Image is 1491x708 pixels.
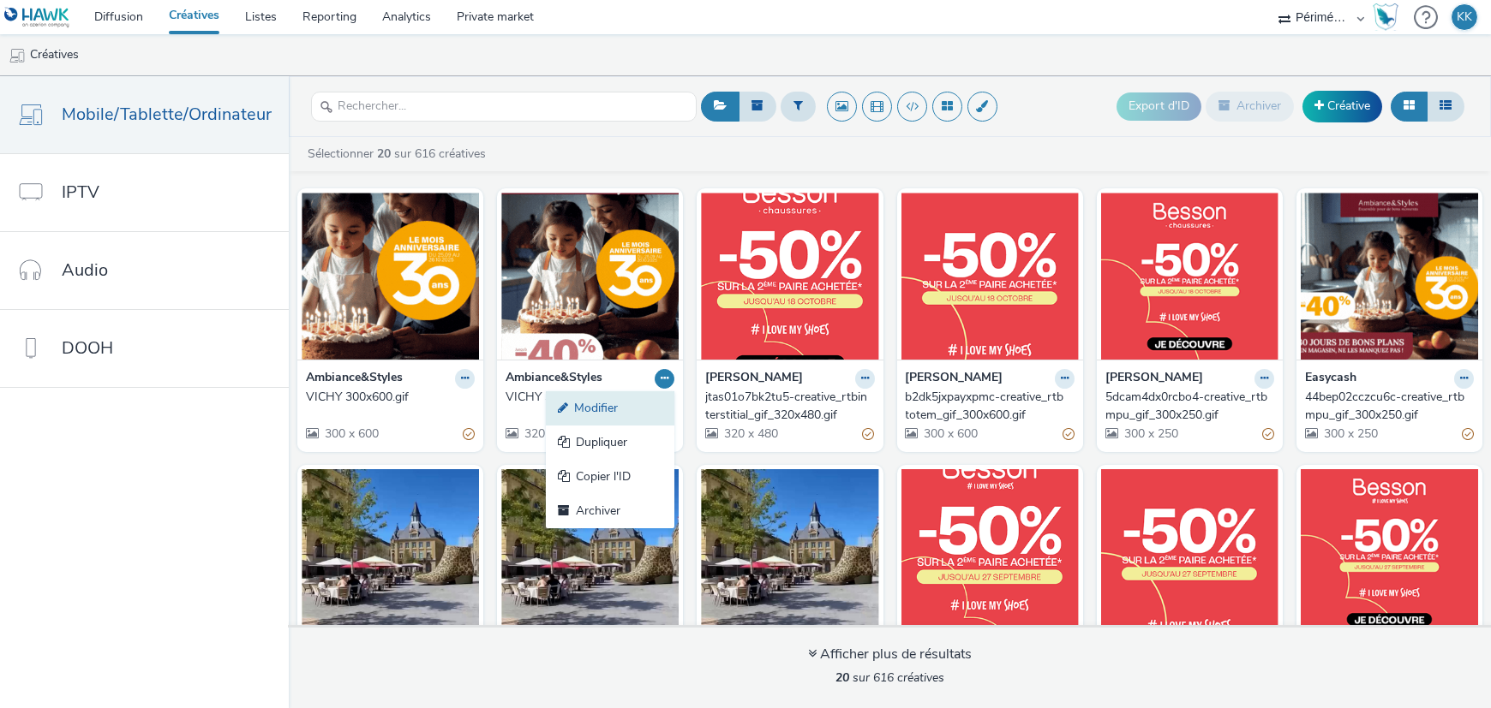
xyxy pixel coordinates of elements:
strong: 20 [835,669,849,686]
a: 44bep02cczcu6c-creative_rtbmpu_gif_300x250.gif [1305,389,1474,424]
img: jtas01o7bk2tu5-creative_rtbinterstitial_gif_320x480.gif visual [701,193,878,360]
div: Partiellement valide [1063,425,1075,443]
div: Partiellement valide [1462,425,1474,443]
a: 5dcam4dx0rcbo4-creative_rtbmpu_gif_300x250.gif [1105,389,1274,424]
img: VICHY 300x600.gif visual [302,193,479,360]
img: FOOH DISPLAY 300x600.mp4 visual [302,469,479,636]
span: DOOH [62,336,113,360]
span: Mobile/Tablette/Ordinateur [62,102,272,127]
img: b2dk5jxpayxpmc-creative_rtbtotem_gif_300x600.gif visual [901,193,1079,360]
span: sur 616 créatives [835,669,944,686]
strong: 20 [377,146,391,162]
div: VICHY 300x600.gif [306,389,468,406]
a: jtas01o7bk2tu5-creative_rtbinterstitial_gif_320x480.gif [705,389,874,424]
a: Archiver [546,494,674,528]
img: oghubblmoiv0zw-creative_rtbinterstitial_gif_320x480.gif visual [901,469,1079,636]
img: Hawk Academy [1373,3,1398,31]
img: FOOH DISPLAY 320x480.mp4 visual [701,469,878,636]
a: VICHY 320x480.gif [506,389,674,406]
strong: Easycash [1305,369,1356,389]
strong: [PERSON_NAME] [705,369,803,389]
div: jtas01o7bk2tu5-creative_rtbinterstitial_gif_320x480.gif [705,389,867,424]
a: Copier l'ID [546,460,674,494]
div: 5dcam4dx0rcbo4-creative_rtbmpu_gif_300x250.gif [1105,389,1267,424]
img: VICHY 320x480.gif visual [501,193,679,360]
div: Partiellement valide [463,425,475,443]
span: 320 x 480 [523,425,578,442]
div: Partiellement valide [1262,425,1274,443]
a: b2dk5jxpayxpmc-creative_rtbtotem_gif_300x600.gif [906,389,1075,424]
span: IPTV [62,180,99,205]
a: Hawk Academy [1373,3,1405,31]
strong: Ambiance&Styles [306,369,403,389]
span: 300 x 250 [1322,425,1378,442]
div: Partiellement valide [863,425,875,443]
a: VICHY 300x600.gif [306,389,475,406]
a: Modifier [546,391,674,425]
strong: [PERSON_NAME] [906,369,1003,389]
span: 320 x 480 [722,425,778,442]
a: Sélectionner sur 616 créatives [306,146,493,162]
span: Audio [62,258,108,283]
span: 300 x 600 [323,425,379,442]
div: 44bep02cczcu6c-creative_rtbmpu_gif_300x250.gif [1305,389,1467,424]
span: 300 x 600 [923,425,979,442]
span: 300 x 250 [1123,425,1178,442]
img: undefined Logo [4,7,70,28]
div: KK [1457,4,1472,30]
a: Dupliquer [546,425,674,460]
img: uat1z634onkdnc-creative_rtbtotem_gif_300x600.gif visual [1101,469,1278,636]
img: FOOH DISPLAY 300x250.mp4 visual [501,469,679,636]
button: Liste [1427,92,1464,121]
button: Export d'ID [1117,92,1201,120]
img: 5dcam4dx0rcbo4-creative_rtbmpu_gif_300x250.gif visual [1101,193,1278,360]
button: Grille [1391,92,1428,121]
img: kpoubsiwupdcta-creative_rtbmpu_gif_300x250.gif visual [1301,469,1478,636]
div: VICHY 320x480.gif [506,389,668,406]
div: b2dk5jxpayxpmc-creative_rtbtotem_gif_300x600.gif [906,389,1068,424]
strong: Ambiance&Styles [506,369,602,389]
div: Afficher plus de résultats [808,645,972,664]
button: Archiver [1206,92,1294,121]
img: mobile [9,47,26,64]
a: Créative [1302,91,1382,122]
strong: [PERSON_NAME] [1105,369,1203,389]
input: Rechercher... [311,92,697,122]
img: 44bep02cczcu6c-creative_rtbmpu_gif_300x250.gif visual [1301,193,1478,360]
